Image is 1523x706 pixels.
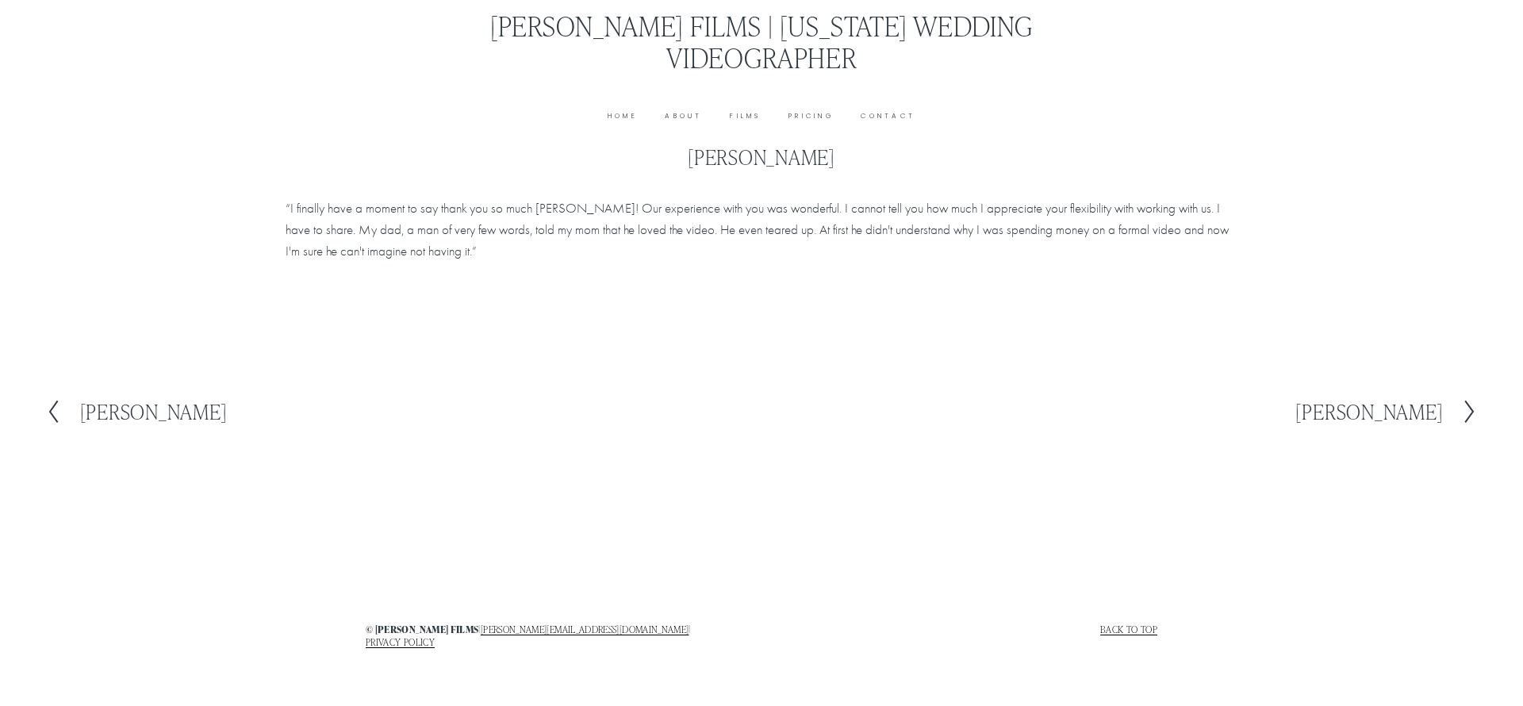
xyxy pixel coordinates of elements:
[608,111,638,123] a: Home
[1295,399,1477,424] a: [PERSON_NAME]
[730,111,761,123] a: Films
[286,198,1237,263] p: “I finally have a moment to say thank you so much [PERSON_NAME]! Our experience with you was wond...
[46,399,228,424] a: [PERSON_NAME]
[788,111,834,123] a: Pricing
[665,111,702,123] a: About
[481,624,689,635] a: [PERSON_NAME][EMAIL_ADDRESS][DOMAIN_NAME]
[1100,624,1157,635] a: Back to top
[366,623,479,636] strong: © [PERSON_NAME] films
[286,145,1237,170] h1: [PERSON_NAME]
[80,401,228,422] h2: [PERSON_NAME]
[1295,401,1443,422] h2: [PERSON_NAME]
[861,111,915,123] a: Contact
[490,7,1034,75] a: [PERSON_NAME] Films | [US_STATE] Wedding Videographer
[366,636,435,647] a: PRIVACY POLICY
[366,624,758,647] h4: | |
